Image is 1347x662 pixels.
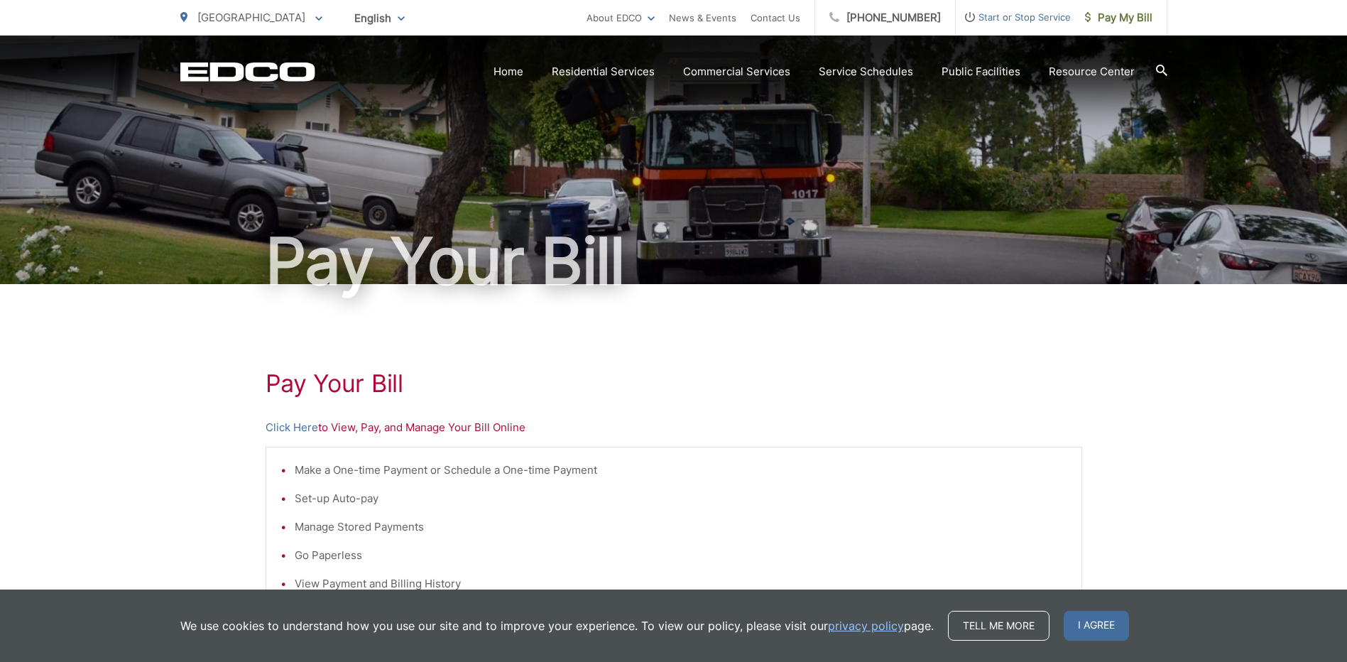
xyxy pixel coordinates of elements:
[751,9,800,26] a: Contact Us
[295,490,1067,507] li: Set-up Auto-pay
[266,419,318,436] a: Click Here
[942,63,1020,80] a: Public Facilities
[819,63,913,80] a: Service Schedules
[295,462,1067,479] li: Make a One-time Payment or Schedule a One-time Payment
[180,226,1167,297] h1: Pay Your Bill
[669,9,736,26] a: News & Events
[948,611,1049,641] a: Tell me more
[344,6,415,31] span: English
[266,369,1082,398] h1: Pay Your Bill
[1049,63,1135,80] a: Resource Center
[266,419,1082,436] p: to View, Pay, and Manage Your Bill Online
[295,519,1067,536] li: Manage Stored Payments
[683,63,790,80] a: Commercial Services
[1085,9,1152,26] span: Pay My Bill
[587,9,655,26] a: About EDCO
[295,547,1067,564] li: Go Paperless
[1064,611,1129,641] span: I agree
[552,63,655,80] a: Residential Services
[828,617,904,634] a: privacy policy
[180,62,315,82] a: EDCD logo. Return to the homepage.
[295,575,1067,592] li: View Payment and Billing History
[197,11,305,24] span: [GEOGRAPHIC_DATA]
[180,617,934,634] p: We use cookies to understand how you use our site and to improve your experience. To view our pol...
[493,63,523,80] a: Home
